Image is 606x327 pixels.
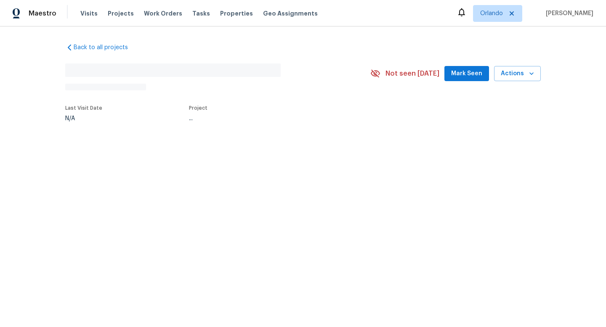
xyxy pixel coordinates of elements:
[65,43,146,52] a: Back to all projects
[494,66,541,82] button: Actions
[192,11,210,16] span: Tasks
[144,9,182,18] span: Work Orders
[451,69,482,79] span: Mark Seen
[189,105,207,111] span: Project
[220,9,253,18] span: Properties
[542,9,593,18] span: [PERSON_NAME]
[80,9,98,18] span: Visits
[263,9,318,18] span: Geo Assignments
[444,66,489,82] button: Mark Seen
[108,9,134,18] span: Projects
[385,69,439,78] span: Not seen [DATE]
[480,9,503,18] span: Orlando
[189,116,351,121] div: ...
[65,116,102,121] div: N/A
[65,105,102,111] span: Last Visit Date
[29,9,56,18] span: Maestro
[501,69,534,79] span: Actions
